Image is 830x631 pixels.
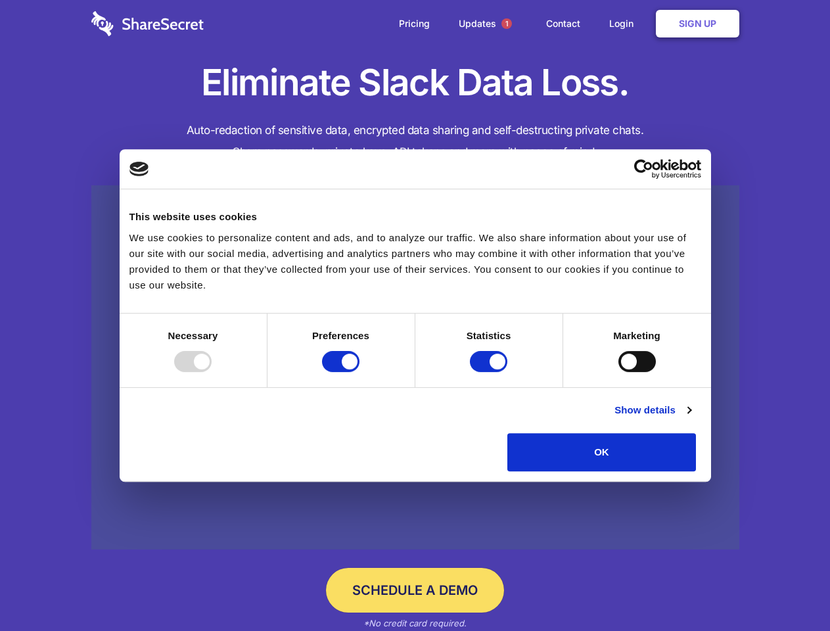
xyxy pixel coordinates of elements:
strong: Preferences [312,330,369,341]
a: Schedule a Demo [326,568,504,613]
h4: Auto-redaction of sensitive data, encrypted data sharing and self-destructing private chats. Shar... [91,120,739,163]
span: 1 [501,18,512,29]
h1: Eliminate Slack Data Loss. [91,59,739,106]
strong: Necessary [168,330,218,341]
a: Pricing [386,3,443,44]
a: Usercentrics Cookiebot - opens in a new window [586,159,701,179]
strong: Statistics [467,330,511,341]
a: Contact [533,3,593,44]
a: Wistia video thumbnail [91,185,739,550]
a: Sign Up [656,10,739,37]
div: We use cookies to personalize content and ads, and to analyze our traffic. We also share informat... [129,230,701,293]
em: *No credit card required. [363,618,467,628]
button: OK [507,433,696,471]
div: This website uses cookies [129,209,701,225]
img: logo [129,162,149,176]
a: Login [596,3,653,44]
a: Show details [614,402,691,418]
img: logo-wordmark-white-trans-d4663122ce5f474addd5e946df7df03e33cb6a1c49d2221995e7729f52c070b2.svg [91,11,204,36]
strong: Marketing [613,330,660,341]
